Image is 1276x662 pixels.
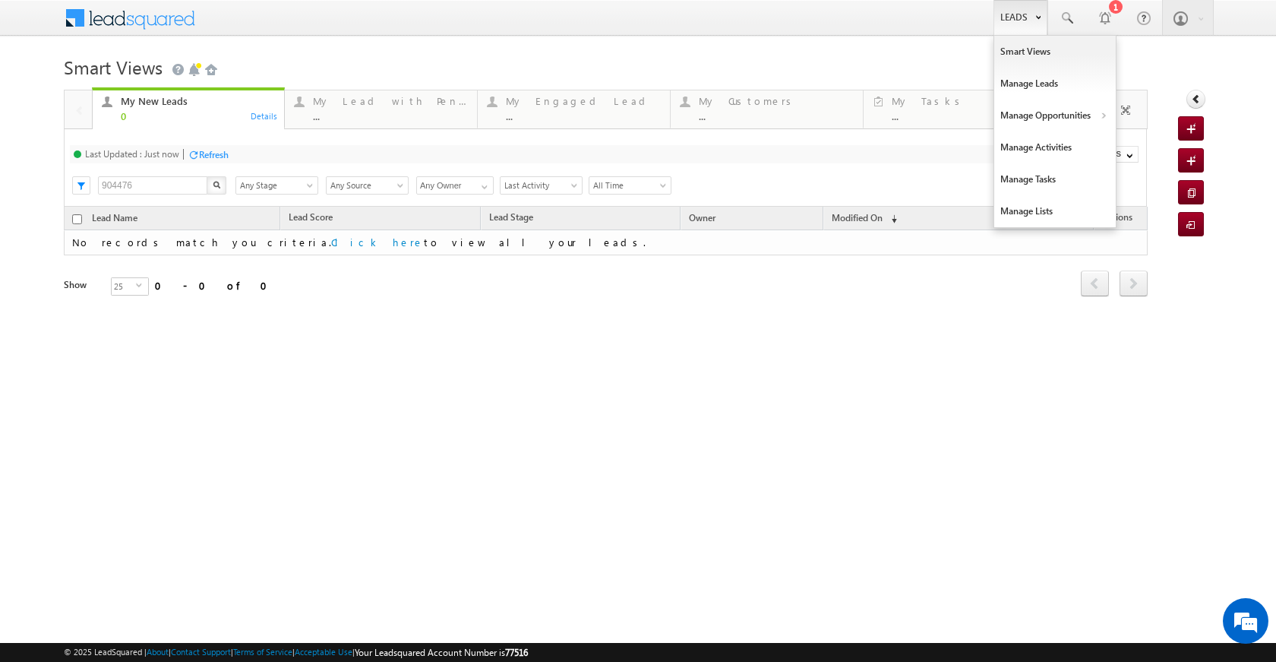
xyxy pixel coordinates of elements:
span: 77516 [505,647,528,658]
a: My Lead with Pending Tasks... [284,90,478,128]
a: next [1120,272,1148,296]
div: ... [892,110,1046,122]
div: My Engaged Lead [506,95,661,107]
span: All Time [589,179,666,192]
a: All Time [589,176,671,195]
div: Refresh [199,149,229,160]
div: Chat with us now [79,80,255,100]
a: prev [1081,272,1109,296]
div: ... [506,110,661,122]
a: Show All Items [473,177,492,192]
textarea: Type your message and hit 'Enter' [20,141,277,455]
a: Manage Activities [994,131,1116,163]
a: Manage Opportunities [994,100,1116,131]
span: Owner [689,212,715,223]
a: Last Activity [500,176,583,195]
a: Lead Stage [482,209,541,229]
div: Owner Filter [416,176,492,195]
a: Click here [331,236,424,249]
a: My Tasks... [863,90,1056,128]
span: © 2025 LeadSquared | | | | | [64,645,528,660]
div: 0 [121,110,276,122]
a: Contact Support [171,647,231,657]
a: Modified On (sorted descending) [824,209,905,229]
a: Any Source [326,176,409,195]
div: ... [699,110,854,122]
div: ... [313,110,468,122]
img: Search [213,181,220,188]
div: My Tasks [892,95,1046,107]
span: prev [1081,271,1109,296]
a: My New Leads0Details [92,87,286,130]
div: Last Updated : Just now [85,148,179,160]
a: About [147,647,169,657]
a: Terms of Service [233,647,292,657]
span: Your Leadsquared Account Number is [355,647,528,658]
div: My Customers [699,95,854,107]
span: Modified On [832,212,883,223]
span: Lead Stage [489,211,533,223]
div: Show [64,278,99,292]
span: Actions [1094,209,1140,229]
span: Any Stage [236,179,313,192]
a: Any Stage [235,176,318,195]
span: Smart Views [64,55,163,79]
div: Minimize live chat window [249,8,286,44]
span: next [1120,271,1148,296]
div: Lead Stage Filter [235,176,318,195]
a: Lead Score [281,209,340,229]
span: 25 [112,278,136,295]
a: Manage Tasks [994,163,1116,195]
span: Any Source [327,179,403,192]
span: select [136,282,148,289]
div: Details [250,109,279,122]
a: Manage Leads [994,68,1116,100]
a: Lead Name [84,210,145,230]
a: My Customers... [670,90,864,128]
div: 0 - 0 of 0 [155,277,276,294]
div: My Lead with Pending Tasks [313,95,468,107]
div: Lead Source Filter [326,176,409,195]
span: (sorted descending) [885,213,897,225]
a: Manage Lists [994,195,1116,227]
input: Check all records [72,214,82,224]
em: Start Chat [207,468,276,489]
span: Lead Score [289,211,333,223]
a: Smart Views [994,36,1116,68]
span: Last Activity [501,179,577,192]
a: Acceptable Use [295,647,352,657]
input: Search Leads [98,176,208,195]
td: No records match you criteria. to view all your leads. [64,230,1148,255]
img: d_60004797649_company_0_60004797649 [26,80,64,100]
div: My New Leads [121,95,276,107]
input: Type to Search [416,176,494,195]
a: My Engaged Lead... [477,90,671,128]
